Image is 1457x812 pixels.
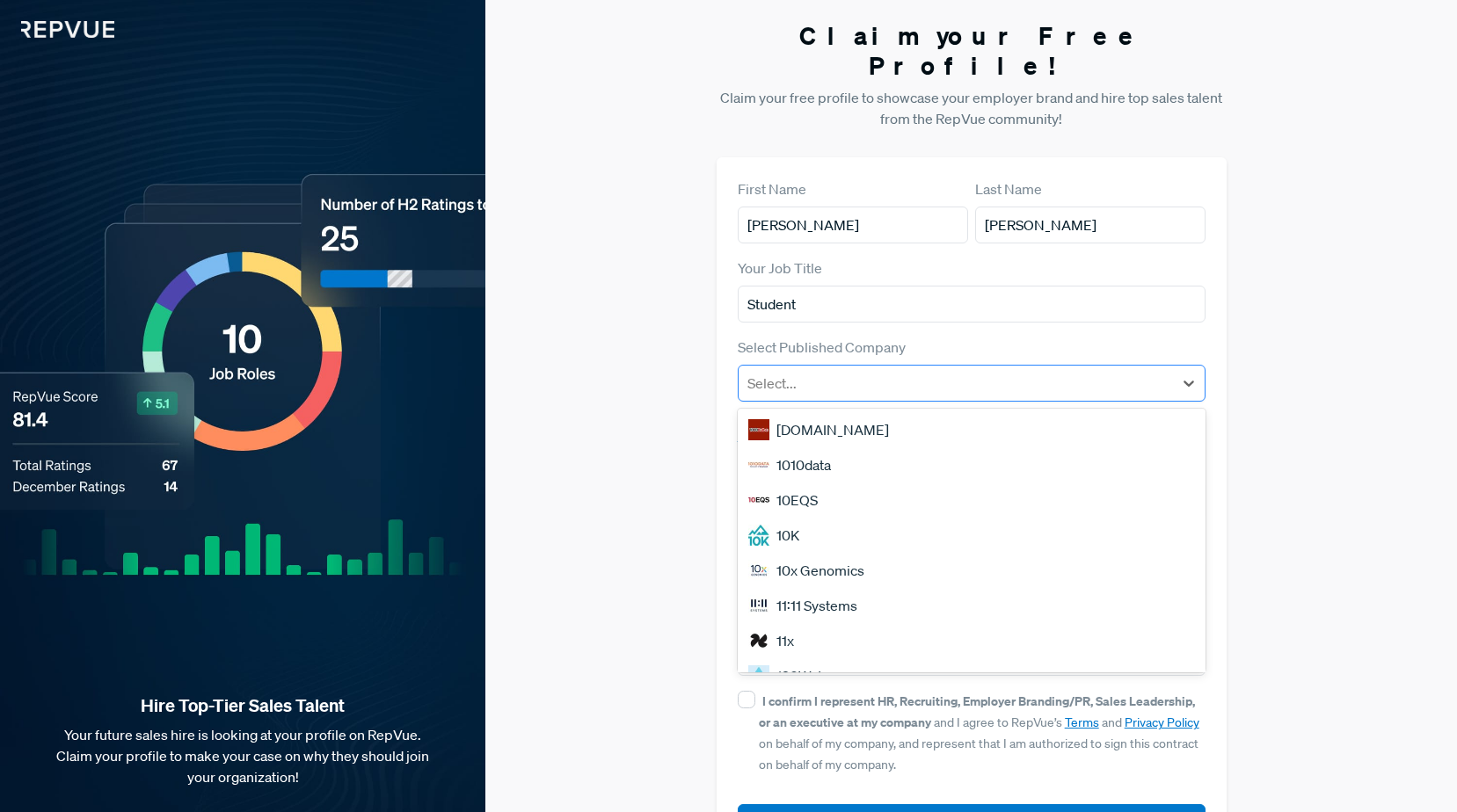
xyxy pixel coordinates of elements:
img: 1000Bulbs.com [748,419,769,440]
p: Your future sales hire is looking at your profile on RepVue. Claim your profile to make your case... [28,724,457,787]
strong: Hire Top-Tier Sales Talent [28,694,457,717]
img: 120Water [748,665,769,686]
div: 1010data [738,447,1206,482]
img: 1010data [748,454,769,475]
label: Select Published Company [738,337,906,358]
input: Last Name [975,207,1206,243]
img: 11x [748,630,769,651]
div: 10x Genomics [738,553,1206,588]
label: Your Job Title [738,257,822,279]
a: Privacy Policy [1125,714,1199,730]
div: 10K [738,518,1206,553]
span: and I agree to RepVue’s and on behalf of my company, and represent that I am authorized to sign t... [759,693,1199,772]
div: [DOMAIN_NAME] [738,412,1206,447]
div: 10EQS [738,482,1206,518]
img: 10K [748,525,769,546]
p: Claim your free profile to showcase your employer brand and hire top sales talent from the RepVue... [717,87,1227,129]
label: Last Name [975,178,1042,199]
div: 120Water [738,658,1206,693]
a: Terms [1065,714,1099,730]
label: First Name [738,178,806,199]
input: First Name [738,207,968,243]
img: 10EQS [748,489,769,511]
div: 11:11 Systems [738,588,1206,623]
img: 10x Genomics [748,560,769,581]
strong: I confirm I represent HR, Recruiting, Employer Branding/PR, Sales Leadership, or an executive at ... [759,692,1195,730]
input: Title [738,286,1206,323]
h3: Claim your Free Profile! [717,21,1227,80]
img: 11:11 Systems [748,595,769,616]
div: 11x [738,623,1206,658]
